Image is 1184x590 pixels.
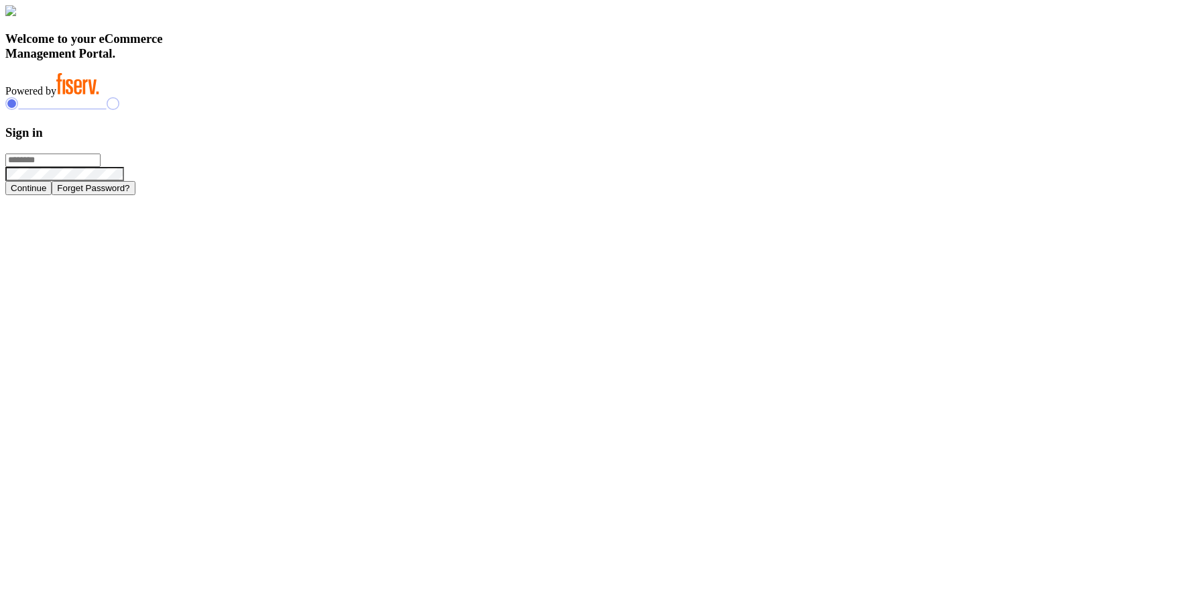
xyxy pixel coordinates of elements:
img: card_Illustration.svg [5,5,16,16]
h3: Sign in [5,125,1179,140]
button: Forget Password? [52,181,135,195]
h3: Welcome to your eCommerce Management Portal. [5,32,1179,61]
span: Powered by [5,85,56,97]
button: Continue [5,181,52,195]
